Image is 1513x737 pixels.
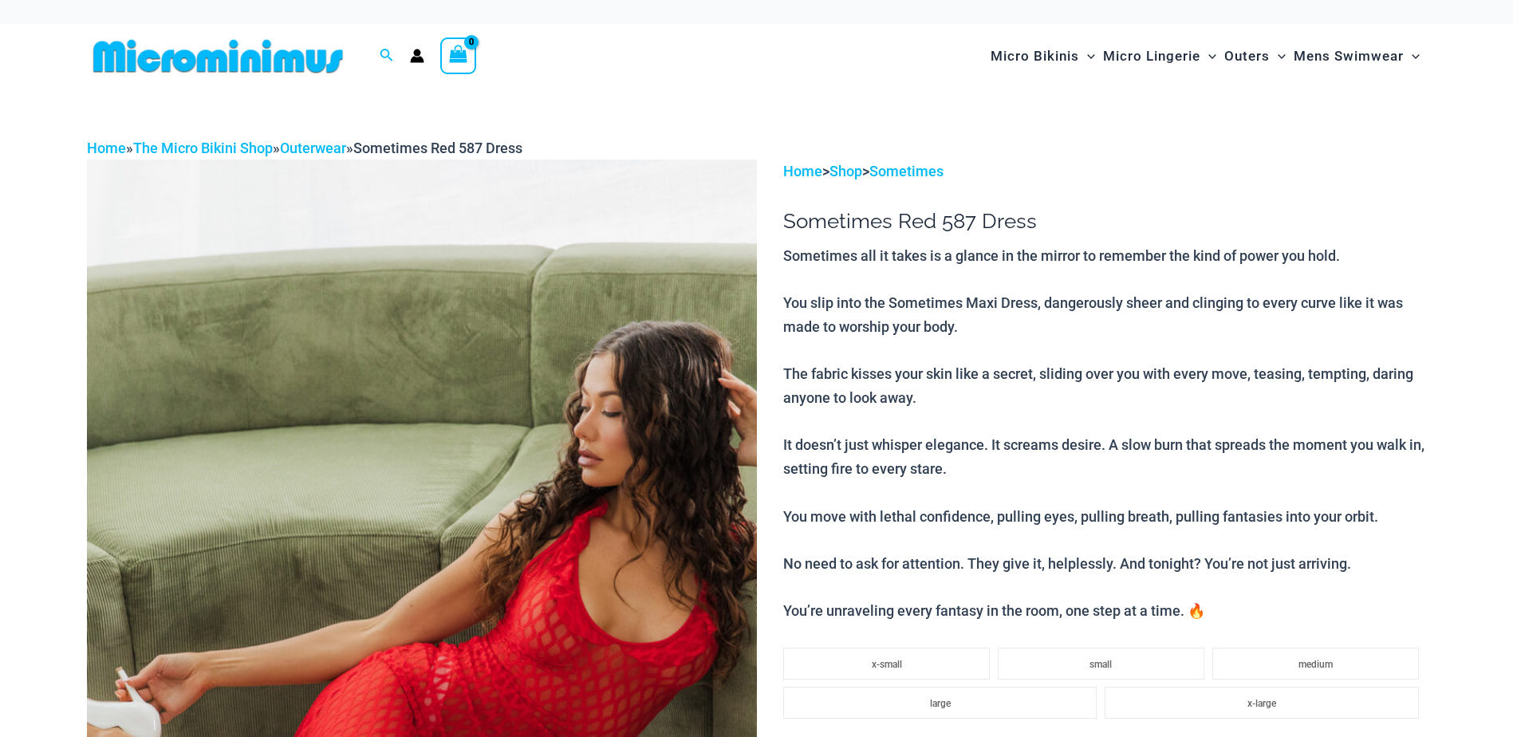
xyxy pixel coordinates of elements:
nav: Site Navigation [984,30,1427,83]
span: Mens Swimwear [1294,36,1404,77]
li: x-large [1105,687,1418,719]
a: Mens SwimwearMenu ToggleMenu Toggle [1290,32,1424,81]
li: medium [1212,648,1419,680]
span: Menu Toggle [1404,36,1420,77]
span: Outers [1224,36,1270,77]
li: large [783,687,1097,719]
span: medium [1298,659,1333,670]
span: small [1089,659,1112,670]
span: Micro Lingerie [1103,36,1200,77]
span: x-large [1247,698,1276,709]
span: Sometimes Red 587 Dress [353,140,522,156]
a: The Micro Bikini Shop [133,140,273,156]
a: Sometimes [869,163,944,179]
a: OutersMenu ToggleMenu Toggle [1220,32,1290,81]
a: Home [783,163,822,179]
a: Shop [829,163,862,179]
span: Menu Toggle [1200,36,1216,77]
li: x-small [783,648,990,680]
span: Menu Toggle [1079,36,1095,77]
img: MM SHOP LOGO FLAT [87,38,349,74]
span: Menu Toggle [1270,36,1286,77]
h1: Sometimes Red 587 Dress [783,209,1426,234]
span: large [930,698,951,709]
a: Micro BikinisMenu ToggleMenu Toggle [987,32,1099,81]
span: x-small [872,659,902,670]
a: Home [87,140,126,156]
p: Sometimes all it takes is a glance in the mirror to remember the kind of power you hold. You slip... [783,244,1426,623]
a: Account icon link [410,49,424,63]
a: Outerwear [280,140,346,156]
span: Micro Bikinis [991,36,1079,77]
p: > > [783,160,1426,183]
span: » » » [87,140,522,156]
a: Search icon link [380,46,394,66]
a: View Shopping Cart, empty [440,37,477,74]
li: small [998,648,1204,680]
a: Micro LingerieMenu ToggleMenu Toggle [1099,32,1220,81]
